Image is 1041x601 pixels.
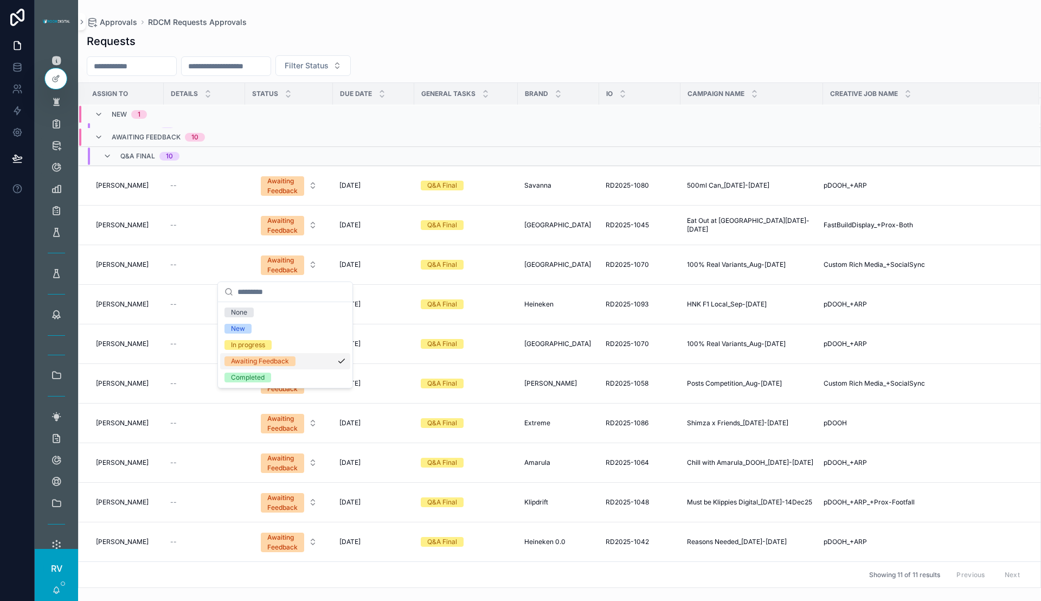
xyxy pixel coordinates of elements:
a: [PERSON_NAME] [524,379,593,388]
a: [DATE] [339,538,408,546]
a: Q&A Final [421,339,511,349]
button: Select Button [252,448,326,477]
span: IO [606,89,613,98]
span: pDOOH_+ARP [824,300,867,309]
span: [PERSON_NAME] [96,300,149,309]
span: RD2025-1093 [606,300,648,309]
span: Status [252,89,278,98]
a: RD2025-1064 [606,458,674,467]
div: Awaiting Feedback [231,356,289,366]
div: Awaiting Feedback [267,176,298,196]
div: Q&A Final [427,220,457,230]
div: Suggestions [218,302,352,388]
span: Reasons Needed_[DATE]-[DATE] [687,538,787,546]
span: -- [170,221,177,229]
button: Select Button [252,210,326,240]
a: Savanna [524,181,593,190]
div: Q&A Final [427,418,457,428]
span: -- [170,419,177,427]
a: RD2025-1045 [606,221,674,229]
a: Posts Competition_Aug-[DATE] [687,379,817,388]
span: Must be Klippies Digital_[DATE]-14Dec25 [687,498,812,507]
span: HNK F1 Local_Sep-[DATE] [687,300,767,309]
a: Select Button [252,487,326,517]
a: -- [170,419,239,427]
a: RD2025-1048 [606,498,674,507]
span: [DATE] [339,458,361,467]
span: RD2025-1058 [606,379,648,388]
div: Awaiting Feedback [267,533,298,552]
a: Klipdrift [524,498,593,507]
span: Posts Competition_Aug-[DATE] [687,379,782,388]
span: [PERSON_NAME] [96,379,149,388]
span: 500ml Can_[DATE]-[DATE] [687,181,769,190]
a: Extreme [524,419,593,427]
a: [PERSON_NAME] [92,177,157,194]
span: [PERSON_NAME] [96,538,149,546]
a: [PERSON_NAME] [92,414,157,432]
span: Approvals [100,17,137,28]
a: Select Button [252,170,326,201]
a: pDOOH_+ARP [824,300,1026,309]
a: [GEOGRAPHIC_DATA] [524,340,593,348]
div: Awaiting Feedback [267,414,298,433]
span: Extreme [524,419,550,427]
span: Campaign Name [687,89,744,98]
div: None [231,308,247,317]
a: Q&A Final [421,497,511,507]
span: RD2025-1045 [606,221,649,229]
a: Select Button [252,408,326,438]
span: Details [171,89,198,98]
a: Q&A Final [421,181,511,190]
a: 100% Real Variants_Aug-[DATE] [687,260,817,269]
a: -- [170,458,239,467]
a: [PERSON_NAME] [92,335,157,353]
div: New [231,324,245,334]
div: 10 [166,152,173,161]
div: Awaiting Feedback [267,216,298,235]
span: New [112,110,127,119]
span: [PERSON_NAME] [96,221,149,229]
span: Assign To [92,89,128,98]
div: 1 [138,110,140,119]
span: Amarula [524,458,550,467]
span: -- [170,181,177,190]
a: RDCM Requests Approvals [148,17,247,28]
span: Chill with Amarula_DOOH_[DATE]-[DATE] [687,458,813,467]
div: scrollable content [35,43,78,549]
span: -- [170,260,177,269]
a: -- [170,379,239,388]
span: [PERSON_NAME] [96,340,149,348]
span: Awaiting Feedback [112,133,181,142]
a: pDOOH [824,419,1026,427]
span: pDOOH [824,419,847,427]
a: Custom Rich Media_+SocialSync [824,260,1026,269]
a: Select Button [252,250,326,280]
span: [PERSON_NAME] [96,458,149,467]
div: Q&A Final [427,497,457,507]
span: RV [51,562,62,575]
span: [PERSON_NAME] [96,498,149,507]
a: Select Button [252,447,326,478]
a: Q&A Final [421,299,511,309]
div: Awaiting Feedback [267,255,298,275]
span: RD2025-1080 [606,181,649,190]
a: [PERSON_NAME] [92,375,157,392]
button: Select Button [252,488,326,517]
a: [PERSON_NAME] [92,256,157,273]
span: RD2025-1070 [606,260,649,269]
a: [DATE] [339,260,408,269]
h1: Requests [87,34,136,49]
button: Select Button [275,55,351,76]
a: [DATE] [339,181,408,190]
a: Q&A Final [421,379,511,388]
a: [PERSON_NAME] [92,296,157,313]
a: [DATE] [339,340,408,348]
div: Q&A Final [427,260,457,270]
span: RD2025-1064 [606,458,649,467]
span: pDOOH_+ARP [824,181,867,190]
a: RD2025-1042 [606,538,674,546]
span: [DATE] [339,221,361,229]
span: pDOOH_+ARP [824,340,867,348]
